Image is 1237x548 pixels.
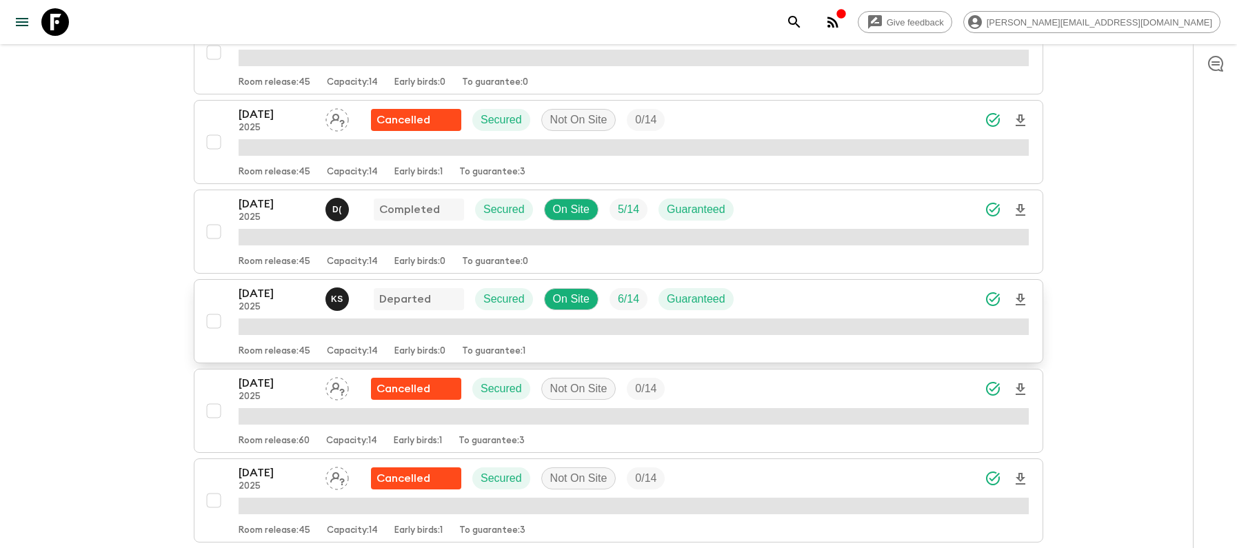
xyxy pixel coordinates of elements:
[239,106,314,123] p: [DATE]
[472,378,530,400] div: Secured
[239,196,314,212] p: [DATE]
[667,291,725,307] p: Guaranteed
[985,470,1001,487] svg: Synced Successfully
[394,346,445,357] p: Early birds: 0
[194,100,1043,184] button: [DATE]2025Assign pack leaderFlash Pack cancellationSecuredNot On SiteTrip FillRoom release:45Capa...
[376,470,430,487] p: Cancelled
[462,77,528,88] p: To guarantee: 0
[327,346,378,357] p: Capacity: 14
[858,11,952,33] a: Give feedback
[550,112,607,128] p: Not On Site
[550,470,607,487] p: Not On Site
[1012,292,1029,308] svg: Download Onboarding
[327,167,378,178] p: Capacity: 14
[1012,381,1029,398] svg: Download Onboarding
[541,109,616,131] div: Not On Site
[394,256,445,267] p: Early birds: 0
[239,436,310,447] p: Room release: 60
[394,436,442,447] p: Early birds: 1
[379,201,440,218] p: Completed
[481,380,522,397] p: Secured
[481,470,522,487] p: Secured
[394,167,443,178] p: Early birds: 1
[879,17,952,28] span: Give feedback
[553,291,590,307] p: On Site
[376,112,430,128] p: Cancelled
[635,380,656,397] p: 0 / 14
[239,346,310,357] p: Room release: 45
[610,199,647,221] div: Trip Fill
[1012,471,1029,487] svg: Download Onboarding
[325,381,349,392] span: Assign pack leader
[325,471,349,482] span: Assign pack leader
[239,167,310,178] p: Room release: 45
[239,375,314,392] p: [DATE]
[459,525,525,536] p: To guarantee: 3
[394,525,443,536] p: Early birds: 1
[194,369,1043,453] button: [DATE]2025Assign pack leaderFlash Pack cancellationSecuredNot On SiteTrip FillRoom release:60Capa...
[371,378,461,400] div: Flash Pack cancellation
[635,470,656,487] p: 0 / 14
[963,11,1220,33] div: [PERSON_NAME][EMAIL_ADDRESS][DOMAIN_NAME]
[541,467,616,489] div: Not On Site
[327,256,378,267] p: Capacity: 14
[194,10,1043,94] button: [DATE]2025Shandy (Putu) Sandhi Astra JuniawanCompletedSecuredOn SiteTrip FillGuaranteedRoom relea...
[667,201,725,218] p: Guaranteed
[618,291,639,307] p: 6 / 14
[472,109,530,131] div: Secured
[194,458,1043,542] button: [DATE]2025Assign pack leaderFlash Pack cancellationSecuredNot On SiteTrip FillRoom release:45Capa...
[239,285,314,302] p: [DATE]
[459,436,525,447] p: To guarantee: 3
[325,112,349,123] span: Assign pack leader
[627,109,665,131] div: Trip Fill
[239,481,314,492] p: 2025
[326,436,377,447] p: Capacity: 14
[985,291,1001,307] svg: Synced Successfully
[475,288,533,310] div: Secured
[379,291,431,307] p: Departed
[239,256,310,267] p: Room release: 45
[550,380,607,397] p: Not On Site
[979,17,1220,28] span: [PERSON_NAME][EMAIL_ADDRESS][DOMAIN_NAME]
[194,279,1043,363] button: [DATE]2025Ketut SunarkaDepartedSecuredOn SiteTrip FillGuaranteedRoom release:45Capacity:14Early b...
[239,123,314,134] p: 2025
[985,380,1001,397] svg: Synced Successfully
[610,288,647,310] div: Trip Fill
[985,112,1001,128] svg: Synced Successfully
[483,291,525,307] p: Secured
[327,525,378,536] p: Capacity: 14
[239,392,314,403] p: 2025
[239,525,310,536] p: Room release: 45
[781,8,808,36] button: search adventures
[239,77,310,88] p: Room release: 45
[635,112,656,128] p: 0 / 14
[618,201,639,218] p: 5 / 14
[376,380,430,397] p: Cancelled
[475,199,533,221] div: Secured
[325,292,352,303] span: Ketut Sunarka
[472,467,530,489] div: Secured
[459,167,525,178] p: To guarantee: 3
[1012,112,1029,129] svg: Download Onboarding
[239,302,314,313] p: 2025
[627,378,665,400] div: Trip Fill
[239,465,314,481] p: [DATE]
[483,201,525,218] p: Secured
[462,256,528,267] p: To guarantee: 0
[627,467,665,489] div: Trip Fill
[8,8,36,36] button: menu
[462,346,525,357] p: To guarantee: 1
[371,109,461,131] div: Flash Pack cancellation
[481,112,522,128] p: Secured
[327,77,378,88] p: Capacity: 14
[541,378,616,400] div: Not On Site
[1012,202,1029,219] svg: Download Onboarding
[394,77,445,88] p: Early birds: 0
[325,202,352,213] span: Dedi (Komang) Wardana
[544,288,599,310] div: On Site
[985,201,1001,218] svg: Synced Successfully
[544,199,599,221] div: On Site
[194,190,1043,274] button: [DATE]2025Dedi (Komang) WardanaCompletedSecuredOn SiteTrip FillGuaranteedRoom release:45Capacity:...
[371,467,461,489] div: Flash Pack cancellation
[553,201,590,218] p: On Site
